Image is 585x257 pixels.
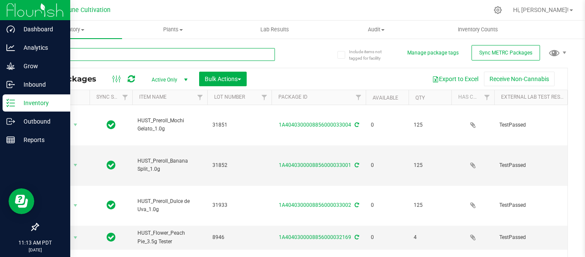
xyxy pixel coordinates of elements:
span: HUST_Preroll_Mochi Gelato_1.0g [137,117,202,133]
th: Has COA [451,90,494,105]
a: Available [373,95,398,101]
span: select [70,119,81,131]
span: Sync from Compliance System [353,122,359,128]
a: Qty [415,95,425,101]
span: 0 [371,161,403,169]
span: 125 [414,161,446,169]
p: 11:13 AM PDT [4,239,66,247]
inline-svg: Analytics [6,43,15,52]
a: 1A4040300008856000033004 [279,122,351,128]
span: Lab Results [249,26,301,33]
a: 1A4040300008856000033001 [279,162,351,168]
span: Dune Cultivation [65,6,110,14]
a: 1A4040300008856000033002 [279,202,351,208]
span: HUST_Preroll_Dulce de Uva_1.0g [137,197,202,214]
a: External Lab Test Result [501,94,568,100]
inline-svg: Reports [6,136,15,144]
span: TestPassed [499,121,575,129]
span: 31851 [212,121,266,129]
span: Inventory Counts [446,26,510,33]
span: 8946 [212,233,266,242]
span: Sync from Compliance System [353,162,359,168]
span: Bulk Actions [205,76,241,82]
a: Inventory Counts [427,21,528,39]
span: In Sync [107,199,116,211]
span: Audit [326,26,427,33]
p: Inbound [15,79,66,90]
span: Plants [122,26,223,33]
p: Analytics [15,42,66,53]
span: TestPassed [499,201,575,209]
button: Sync METRC Packages [472,45,540,60]
a: Audit [325,21,427,39]
button: Receive Non-Cannabis [484,72,555,86]
span: TestPassed [499,161,575,169]
a: Filter [193,90,207,105]
p: [DATE] [4,247,66,253]
span: TestPassed [499,233,575,242]
a: Filter [352,90,366,105]
span: Inventory [21,26,122,33]
span: All Packages [45,74,105,84]
inline-svg: Inventory [6,99,15,107]
iframe: Resource center [9,188,34,214]
a: Lot Number [214,94,245,100]
span: 125 [414,201,446,209]
p: Inventory [15,98,66,108]
span: select [70,200,81,212]
inline-svg: Outbound [6,117,15,126]
inline-svg: Grow [6,62,15,70]
a: Sync Status [96,94,129,100]
a: Item Name [139,94,167,100]
a: Filter [566,90,580,105]
a: Package ID [278,94,307,100]
span: select [70,232,81,244]
span: In Sync [107,159,116,171]
a: Lab Results [224,21,325,39]
span: HUST_Flower_Peach Pie_3.5g Tester [137,229,202,245]
p: Outbound [15,116,66,127]
button: Bulk Actions [199,72,247,86]
span: 4 [414,233,446,242]
a: Filter [257,90,272,105]
inline-svg: Dashboard [6,25,15,33]
span: 125 [414,121,446,129]
a: Filter [480,90,494,105]
a: Filter [118,90,132,105]
span: Sync METRC Packages [479,50,532,56]
p: Dashboard [15,24,66,34]
button: Manage package tags [407,49,459,57]
span: In Sync [107,231,116,243]
p: Grow [15,61,66,71]
span: 0 [371,201,403,209]
a: Plants [122,21,224,39]
span: 31852 [212,161,266,169]
div: Manage settings [492,6,503,14]
span: HUST_Preroll_Banana Split_1.0g [137,157,202,173]
span: Sync from Compliance System [353,202,359,208]
span: 0 [371,233,403,242]
a: Inventory [21,21,122,39]
span: select [70,159,81,171]
span: In Sync [107,119,116,131]
span: 31933 [212,201,266,209]
button: Export to Excel [427,72,484,86]
span: Sync from Compliance System [353,234,359,240]
p: Reports [15,135,66,145]
span: Include items not tagged for facility [349,48,392,61]
span: 0 [371,121,403,129]
span: Hi, [PERSON_NAME]! [513,6,569,13]
inline-svg: Inbound [6,80,15,89]
input: Search Package ID, Item Name, SKU, Lot or Part Number... [38,48,275,61]
a: 1A4040300008856000032169 [279,234,351,240]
